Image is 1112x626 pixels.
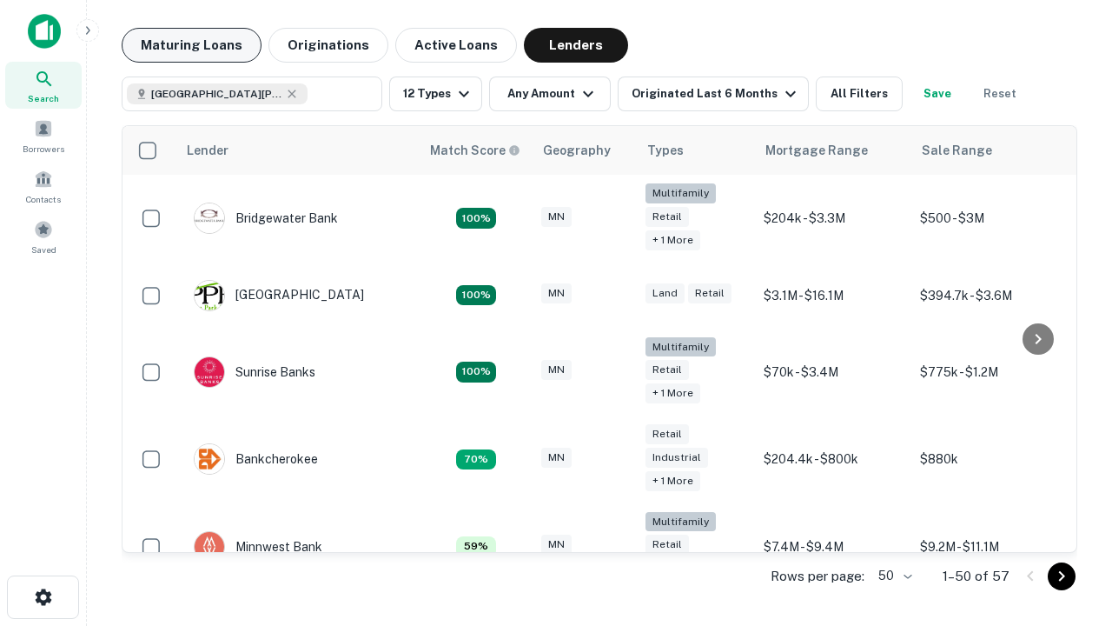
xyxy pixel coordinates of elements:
div: Capitalize uses an advanced AI algorithm to match your search with the best lender. The match sco... [430,141,520,160]
span: Saved [31,243,56,256]
img: picture [195,532,224,562]
div: 50 [871,563,915,589]
td: $204k - $3.3M [755,175,911,263]
td: $880k [911,416,1068,503]
p: Rows per page: [771,566,864,587]
button: Go to next page [1048,563,1076,590]
th: Types [637,126,755,175]
a: Borrowers [5,112,82,159]
div: + 1 more [645,383,700,403]
div: MN [541,535,572,555]
div: MN [541,448,572,468]
div: + 1 more [645,471,700,491]
div: Originated Last 6 Months [632,83,801,104]
div: Mortgage Range [765,140,868,161]
img: picture [195,357,224,387]
span: [GEOGRAPHIC_DATA][PERSON_NAME], [GEOGRAPHIC_DATA], [GEOGRAPHIC_DATA] [151,86,281,102]
a: Saved [5,213,82,260]
td: $204.4k - $800k [755,416,911,503]
iframe: Chat Widget [1025,431,1112,515]
div: Retail [645,207,689,227]
td: $500 - $3M [911,175,1068,263]
img: capitalize-icon.png [28,14,61,49]
div: Minnwest Bank [194,531,322,563]
img: picture [195,444,224,474]
div: Bridgewater Bank [194,203,338,234]
a: Contacts [5,163,82,210]
button: All Filters [816,77,903,111]
div: Multifamily [645,512,716,532]
span: Borrowers [23,142,64,156]
button: Originations [268,28,388,63]
td: $775k - $1.2M [911,329,1068,416]
div: Matching Properties: 10, hasApolloMatch: undefined [456,285,496,306]
div: Bankcherokee [194,443,318,475]
td: $394.7k - $3.6M [911,263,1068,329]
div: Sale Range [922,140,992,161]
div: Industrial [645,448,708,468]
div: Matching Properties: 14, hasApolloMatch: undefined [456,362,496,383]
a: Search [5,62,82,109]
div: Geography [543,140,611,161]
div: MN [541,207,572,227]
h6: Match Score [430,141,517,160]
div: Sunrise Banks [194,356,315,388]
div: MN [541,360,572,380]
button: Originated Last 6 Months [618,77,809,111]
div: Retail [645,424,689,444]
div: Multifamily [645,183,716,203]
div: Matching Properties: 7, hasApolloMatch: undefined [456,450,496,470]
div: Lender [187,140,228,161]
img: picture [195,281,224,310]
button: Reset [972,77,1028,111]
div: Types [647,140,684,161]
button: Maturing Loans [122,28,261,63]
button: Active Loans [395,28,517,63]
th: Capitalize uses an advanced AI algorithm to match your search with the best lender. The match sco... [420,126,533,175]
span: Contacts [26,192,61,206]
div: Retail [688,283,731,303]
th: Geography [533,126,637,175]
button: Save your search to get updates of matches that match your search criteria. [910,77,965,111]
td: $70k - $3.4M [755,329,911,416]
button: Any Amount [489,77,611,111]
div: [GEOGRAPHIC_DATA] [194,280,364,311]
td: $9.2M - $11.1M [911,503,1068,591]
div: Matching Properties: 18, hasApolloMatch: undefined [456,208,496,229]
div: Retail [645,360,689,380]
td: $3.1M - $16.1M [755,263,911,329]
div: MN [541,283,572,303]
button: 12 Types [389,77,482,111]
p: 1–50 of 57 [943,566,1009,587]
div: Land [645,283,685,303]
th: Lender [176,126,420,175]
th: Mortgage Range [755,126,911,175]
div: Retail [645,535,689,555]
td: $7.4M - $9.4M [755,503,911,591]
th: Sale Range [911,126,1068,175]
div: Multifamily [645,337,716,357]
div: + 1 more [645,230,700,250]
div: Matching Properties: 6, hasApolloMatch: undefined [456,536,496,557]
button: Lenders [524,28,628,63]
img: picture [195,203,224,233]
span: Search [28,91,59,105]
